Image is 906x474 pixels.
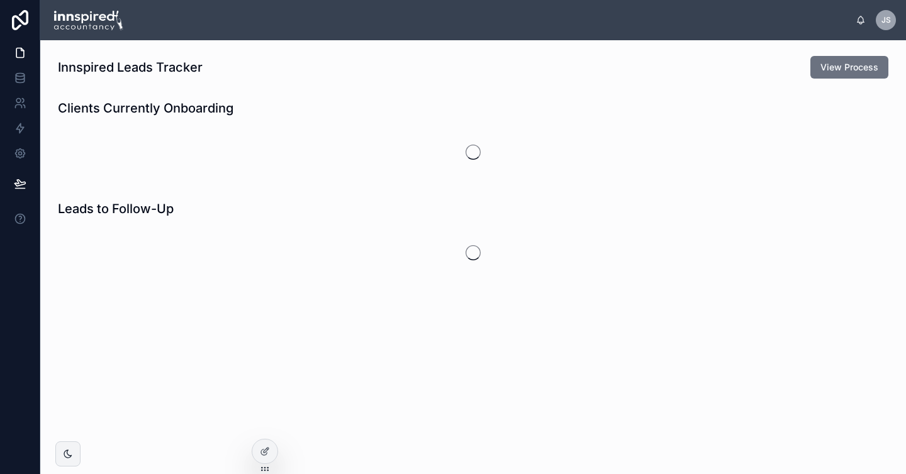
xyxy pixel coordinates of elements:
[50,10,123,30] img: App logo
[810,56,888,79] button: View Process
[58,58,203,76] h1: Innspired Leads Tracker
[58,200,174,218] h1: Leads to Follow-Up
[881,15,891,25] span: JS
[133,18,856,23] div: scrollable content
[58,99,233,117] h1: Clients Currently Onboarding
[820,61,878,74] span: View Process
